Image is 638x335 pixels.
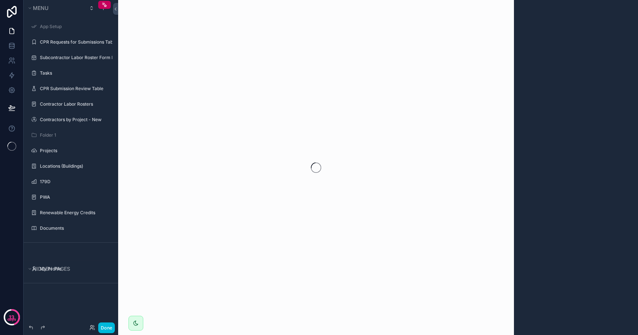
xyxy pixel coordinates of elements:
[33,5,48,11] span: Menu
[27,3,84,13] button: Menu
[40,225,109,231] label: Documents
[27,264,111,274] button: Hidden pages
[40,39,112,45] label: CPR Requests for Submissions Table
[40,86,109,92] label: CPR Submission Review Table
[40,55,112,61] label: Subcontractor Labor Roster Form Input Table
[40,132,109,138] label: Folder 1
[40,179,109,185] label: 179D
[40,101,109,107] label: Contractor Labor Rosters
[40,148,109,154] label: Projects
[9,314,14,321] p: 13
[40,194,109,200] label: PWA
[40,24,109,30] label: App Setup
[7,317,16,322] p: days
[40,266,109,272] label: My Profile
[98,322,115,333] button: Done
[40,70,109,76] label: Tasks
[40,163,109,169] label: Locations (Buildings)
[40,117,109,123] label: Contractors by Project - New
[40,210,109,216] label: Renewable Energy Credits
